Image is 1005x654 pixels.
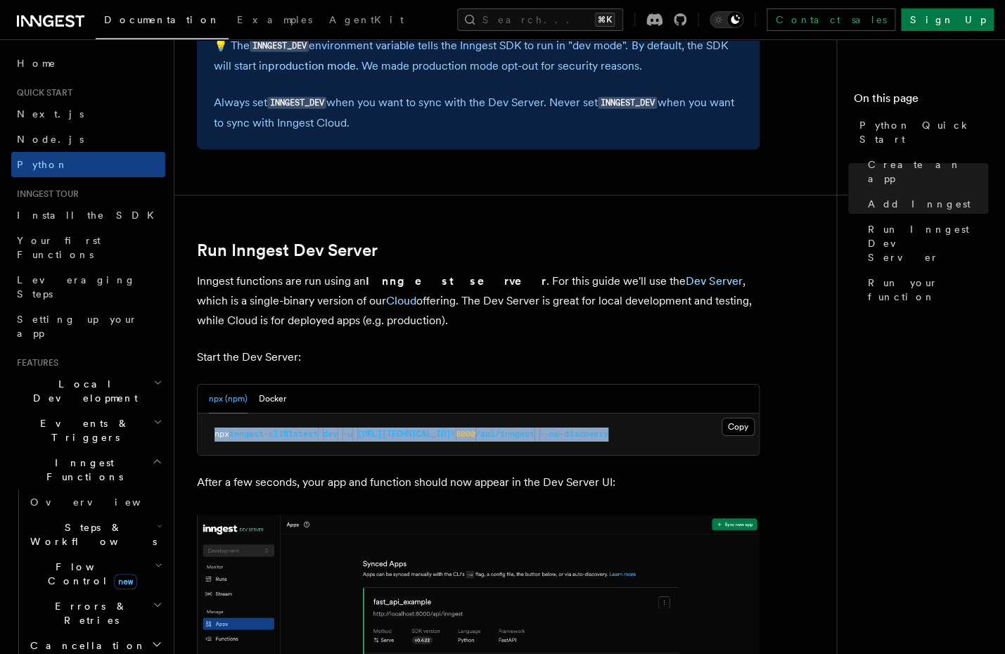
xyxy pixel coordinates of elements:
button: Errors & Retries [25,594,165,633]
span: --no-discovery [539,429,608,439]
button: Steps & Workflows [25,515,165,554]
span: Flow Control [25,560,155,588]
p: Always set when you want to sync with the Dev Server. Never set when you want to sync with Innges... [214,93,743,133]
a: Add Inngest [862,191,988,217]
a: Python [11,152,165,177]
button: npx (npm) [209,385,248,413]
a: Documentation [96,4,229,39]
a: Run Inngest Dev Server [862,217,988,270]
span: Quick start [11,87,72,98]
code: INNGEST_DEV [250,40,309,52]
span: Leveraging Steps [17,274,136,300]
button: Local Development [11,371,165,411]
span: Examples [237,14,312,25]
span: inngest-cli@latest [229,429,318,439]
a: Examples [229,4,321,38]
p: Start the Dev Server: [197,347,760,367]
a: Install the SDK [11,203,165,228]
button: Inngest Functions [11,450,165,489]
span: Steps & Workflows [25,520,157,549]
span: Your first Functions [17,235,101,260]
span: Run Inngest Dev Server [868,222,988,264]
span: Create an app [868,158,988,186]
p: Inngest functions are run using an . For this guide we'll use the , which is a single-binary vers... [197,271,760,331]
span: new [114,574,137,589]
a: Overview [25,489,165,515]
code: INNGEST_DEV [267,97,326,109]
a: Run Inngest Dev Server [197,241,378,260]
span: Local Development [11,377,153,405]
a: Next.js [11,101,165,127]
a: Home [11,51,165,76]
code: INNGEST_DEV [598,97,657,109]
span: Documentation [104,14,220,25]
span: Python Quick Start [859,118,988,146]
a: Python Quick Start [854,113,988,152]
span: [URL][TECHNICAL_ID]: [357,429,456,439]
span: Setting up your app [17,314,138,339]
button: Events & Triggers [11,411,165,450]
a: Dev Server [686,274,743,288]
span: Python [17,159,68,170]
span: Next.js [17,108,84,120]
a: Create an app [862,152,988,191]
button: Copy [722,418,755,436]
strong: Inngest server [366,274,546,288]
span: npx [215,429,229,439]
span: -u [343,429,352,439]
span: Install the SDK [17,210,162,221]
span: Inngest Functions [11,456,152,484]
a: Contact sales [767,8,895,31]
a: production mode [268,59,356,72]
button: Search...⌘K [457,8,623,31]
span: /api/inngest [475,429,534,439]
button: Toggle dark mode [710,11,743,28]
span: Events & Triggers [11,416,153,444]
a: Setting up your app [11,307,165,346]
span: Overview [30,496,175,508]
span: AgentKit [329,14,404,25]
a: Sign Up [901,8,994,31]
span: 8000 [456,429,475,439]
span: dev [323,429,338,439]
a: Your first Functions [11,228,165,267]
a: AgentKit [321,4,412,38]
a: Leveraging Steps [11,267,165,307]
span: Features [11,357,58,368]
p: 💡 The environment variable tells the Inngest SDK to run in "dev mode". By default, the SDK will s... [214,36,743,76]
button: Docker [259,385,286,413]
button: Flow Controlnew [25,554,165,594]
span: Cancellation [25,639,146,653]
span: Errors & Retries [25,599,153,627]
a: Cloud [386,294,416,307]
kbd: ⌘K [595,13,615,27]
p: After a few seconds, your app and function should now appear in the Dev Server UI: [197,473,760,492]
span: Run your function [868,276,988,304]
span: Node.js [17,134,84,145]
a: Run your function [862,270,988,309]
a: Node.js [11,127,165,152]
h4: On this page [854,90,988,113]
span: Inngest tour [11,188,79,200]
span: Add Inngest [868,197,971,211]
span: Home [17,56,56,70]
